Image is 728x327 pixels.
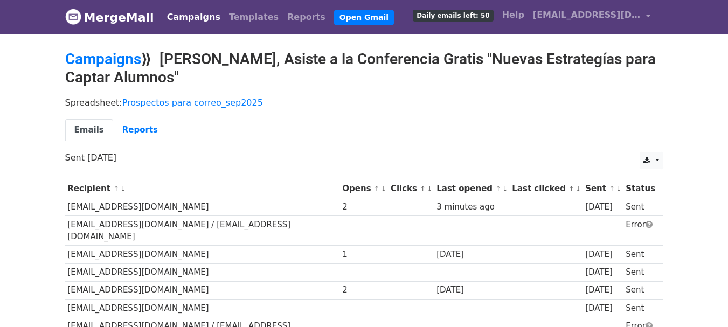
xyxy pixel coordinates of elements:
[529,4,655,30] a: [EMAIL_ADDRESS][DOMAIN_NAME]
[583,180,623,198] th: Sent
[576,185,581,193] a: ↓
[434,180,509,198] th: Last opened
[623,215,657,246] td: Error
[65,119,113,141] a: Emails
[436,248,507,261] div: [DATE]
[65,97,663,108] p: Spreadsheet:
[65,6,154,29] a: MergeMail
[342,284,385,296] div: 2
[420,185,426,193] a: ↑
[388,180,434,198] th: Clicks
[436,284,507,296] div: [DATE]
[65,198,340,215] td: [EMAIL_ADDRESS][DOMAIN_NAME]
[623,246,657,263] td: Sent
[113,185,119,193] a: ↑
[623,198,657,215] td: Sent
[413,10,493,22] span: Daily emails left: 50
[585,266,621,279] div: [DATE]
[334,10,394,25] a: Open Gmail
[585,284,621,296] div: [DATE]
[510,180,583,198] th: Last clicked
[408,4,497,26] a: Daily emails left: 50
[340,180,389,198] th: Opens
[616,185,622,193] a: ↓
[163,6,225,28] a: Campaigns
[65,152,663,163] p: Sent [DATE]
[502,185,508,193] a: ↓
[533,9,641,22] span: [EMAIL_ADDRESS][DOMAIN_NAME]
[498,4,529,26] a: Help
[623,180,657,198] th: Status
[65,281,340,299] td: [EMAIL_ADDRESS][DOMAIN_NAME]
[65,246,340,263] td: [EMAIL_ADDRESS][DOMAIN_NAME]
[283,6,330,28] a: Reports
[674,275,728,327] iframe: Chat Widget
[65,263,340,281] td: [EMAIL_ADDRESS][DOMAIN_NAME]
[623,299,657,317] td: Sent
[495,185,501,193] a: ↑
[225,6,283,28] a: Templates
[113,119,167,141] a: Reports
[65,50,141,68] a: Campaigns
[374,185,380,193] a: ↑
[65,9,81,25] img: MergeMail logo
[122,98,263,108] a: Prospectos para correo_sep2025
[65,50,663,86] h2: ⟫ [PERSON_NAME], Asiste a la Conferencia Gratis "Nuevas Estrategías para Captar Alumnos"
[342,201,385,213] div: 2
[585,302,621,315] div: [DATE]
[585,201,621,213] div: [DATE]
[381,185,387,193] a: ↓
[568,185,574,193] a: ↑
[609,185,615,193] a: ↑
[342,248,385,261] div: 1
[585,248,621,261] div: [DATE]
[120,185,126,193] a: ↓
[65,215,340,246] td: [EMAIL_ADDRESS][DOMAIN_NAME] / [EMAIL_ADDRESS][DOMAIN_NAME]
[623,263,657,281] td: Sent
[65,180,340,198] th: Recipient
[65,299,340,317] td: [EMAIL_ADDRESS][DOMAIN_NAME]
[623,281,657,299] td: Sent
[436,201,507,213] div: 3 minutes ago
[427,185,433,193] a: ↓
